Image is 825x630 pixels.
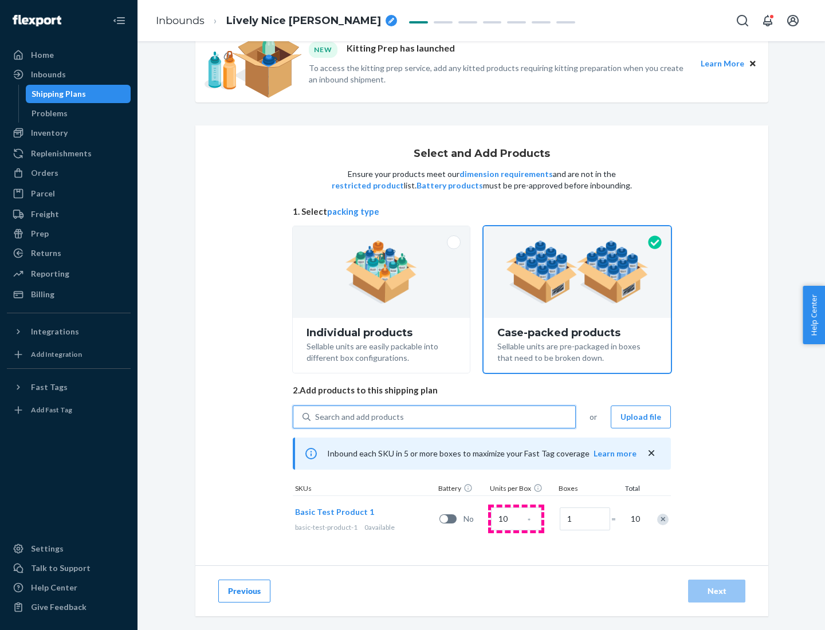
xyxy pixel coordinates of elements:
[31,381,68,393] div: Fast Tags
[7,164,131,182] a: Orders
[7,46,131,64] a: Home
[31,268,69,279] div: Reporting
[594,448,637,459] button: Learn more
[31,167,58,179] div: Orders
[31,247,61,259] div: Returns
[614,483,642,495] div: Total
[556,483,614,495] div: Boxes
[436,483,488,495] div: Battery
[32,88,86,100] div: Shipping Plans
[731,9,754,32] button: Open Search Box
[26,104,131,123] a: Problems
[414,148,550,160] h1: Select and Add Products
[293,206,671,218] span: 1. Select
[295,506,374,518] button: Basic Test Product 1
[315,411,404,423] div: Search and add products
[7,345,131,364] a: Add Integration
[31,543,64,554] div: Settings
[7,559,131,577] a: Talk to Support
[7,540,131,558] a: Settings
[488,483,556,495] div: Units per Box
[31,326,79,337] div: Integrations
[31,127,68,139] div: Inventory
[417,180,483,191] button: Battery products
[31,208,59,220] div: Freight
[32,108,68,119] div: Problems
[698,585,736,597] div: Next
[463,513,486,525] span: No
[506,241,649,304] img: case-pack.59cecea509d18c883b923b81aeac6d0b.png
[803,286,825,344] button: Help Center
[293,384,671,396] span: 2. Add products to this shipping plan
[293,438,671,470] div: Inbound each SKU in 5 or more boxes to maximize your Fast Tag coverage
[309,62,690,85] p: To access the kitting prep service, add any kitted products requiring kitting preparation when yo...
[646,447,657,459] button: close
[309,42,337,57] div: NEW
[7,578,131,597] a: Help Center
[611,513,623,525] span: =
[295,523,357,531] span: basic-test-product-1
[611,405,671,428] button: Upload file
[7,378,131,396] button: Fast Tags
[701,57,744,70] button: Learn More
[31,69,66,80] div: Inbounds
[491,507,541,530] input: Case Quantity
[31,582,77,593] div: Help Center
[497,338,657,364] div: Sellable units are pre-packaged in boxes that need to be broken down.
[657,514,669,525] div: Remove Item
[31,601,87,613] div: Give Feedback
[756,9,779,32] button: Open notifications
[108,9,131,32] button: Close Navigation
[307,338,456,364] div: Sellable units are easily packable into different box configurations.
[7,401,131,419] a: Add Fast Tag
[7,598,131,616] button: Give Feedback
[497,327,657,338] div: Case-packed products
[218,580,270,603] button: Previous
[688,580,745,603] button: Next
[7,265,131,283] a: Reporting
[590,411,597,423] span: or
[26,85,131,103] a: Shipping Plans
[295,507,374,517] span: Basic Test Product 1
[327,206,379,218] button: packing type
[7,144,131,163] a: Replenishments
[293,483,436,495] div: SKUs
[307,327,456,338] div: Individual products
[7,65,131,84] a: Inbounds
[560,507,610,530] input: Number of boxes
[347,42,455,57] p: Kitting Prep has launched
[345,241,417,304] img: individual-pack.facf35554cb0f1810c75b2bd6df2d64e.png
[226,14,381,29] span: Lively Nice Barb
[7,124,131,142] a: Inventory
[156,14,205,27] a: Inbounds
[7,244,131,262] a: Returns
[7,205,131,223] a: Freight
[7,322,131,341] button: Integrations
[7,225,131,243] a: Prep
[628,513,640,525] span: 10
[31,148,92,159] div: Replenishments
[7,285,131,304] a: Billing
[7,184,131,203] a: Parcel
[31,562,91,574] div: Talk to Support
[147,4,406,38] ol: breadcrumbs
[31,349,82,359] div: Add Integration
[459,168,553,180] button: dimension requirements
[31,188,55,199] div: Parcel
[13,15,61,26] img: Flexport logo
[31,228,49,239] div: Prep
[332,180,404,191] button: restricted product
[364,523,395,531] span: 0 available
[747,57,759,70] button: Close
[31,289,54,300] div: Billing
[331,168,633,191] p: Ensure your products meet our and are not in the list. must be pre-approved before inbounding.
[31,49,54,61] div: Home
[781,9,804,32] button: Open account menu
[31,405,72,415] div: Add Fast Tag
